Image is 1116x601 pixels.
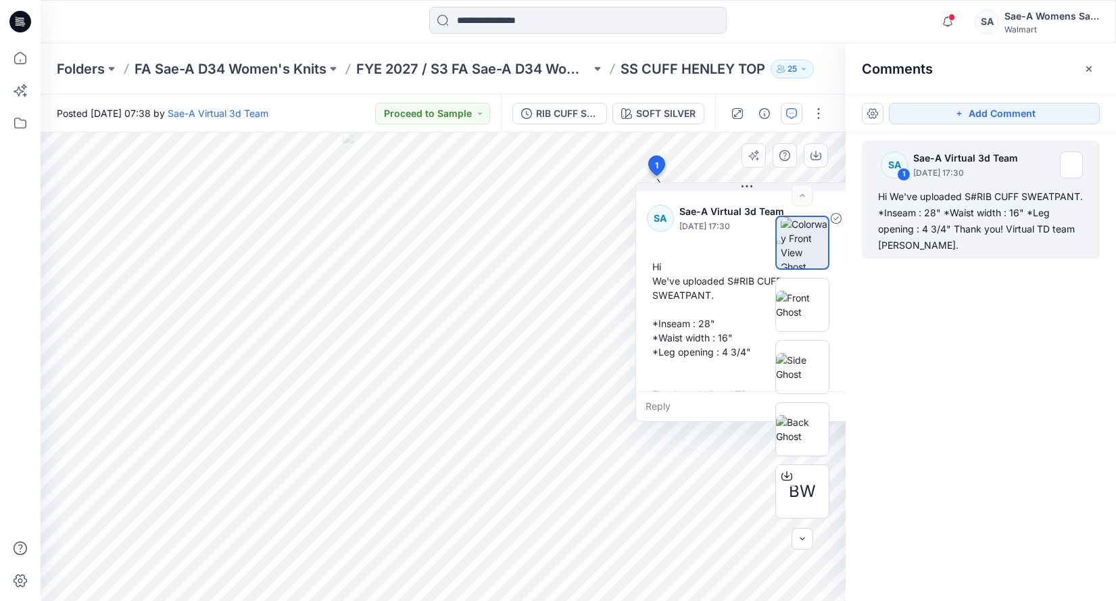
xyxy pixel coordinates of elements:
p: Sae-A Virtual 3d Team [913,150,1022,166]
div: SA [881,151,908,178]
div: Reply [636,391,858,421]
div: RIB CUFF SWEATPANT_SOFT SILVER [536,106,598,121]
p: Sae-A Virtual 3d Team [679,203,790,220]
h2: Comments [862,61,933,77]
div: SA [975,9,999,34]
button: Details [754,103,775,124]
a: Folders [57,59,105,78]
button: Add Comment [889,103,1100,124]
a: FYE 2027 / S3 FA Sae-A D34 Women's Knits [356,59,591,78]
button: RIB CUFF SWEATPANT_SOFT SILVER [512,103,607,124]
button: SOFT SILVER [612,103,704,124]
a: Sae-A Virtual 3d Team [168,107,268,119]
div: Walmart [1004,24,1099,34]
button: 25 [771,59,814,78]
p: [DATE] 17:30 [913,166,1022,180]
p: 25 [787,62,797,76]
p: SS CUFF HENLEY TOP [621,59,765,78]
img: Colorway Front View Ghost [781,217,828,268]
img: Side Ghost [776,353,829,381]
span: Posted [DATE] 07:38 by [57,106,268,120]
span: BW [789,479,816,504]
img: Back Ghost [776,415,829,443]
p: [DATE] 17:30 [679,220,790,233]
div: Hi We've uploaded S#RIB CUFF SWEATPANT. *Inseam : 28" *Waist width : 16" *Leg opening : 4 3/4" Th... [878,189,1084,254]
img: Front Ghost [776,291,829,319]
a: FA Sae-A D34 Women's Knits [135,59,326,78]
div: Sae-A Womens Sales Team [1004,8,1099,24]
div: 1 [897,168,911,181]
div: Hi We've uploaded S#RIB CUFF SWEATPANT. *Inseam : 28" *Waist width : 16" *Leg opening : 4 3/4" Th... [647,254,847,421]
span: 1 [655,160,658,172]
div: SA [647,205,674,232]
div: SOFT SILVER [636,106,696,121]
